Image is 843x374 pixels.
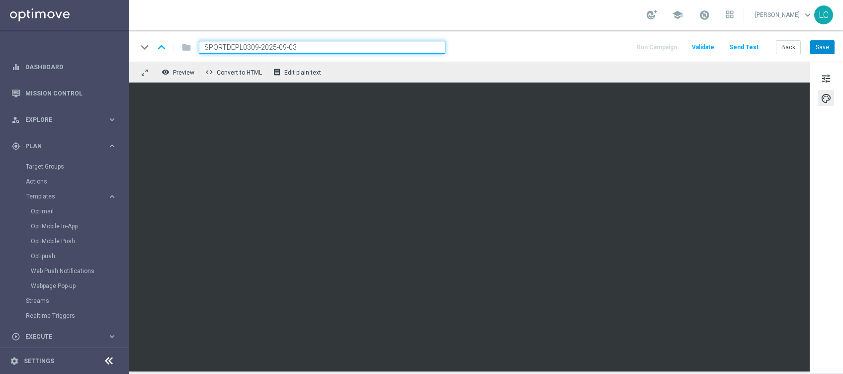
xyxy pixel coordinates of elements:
i: person_search [11,115,20,124]
div: Optimail [31,204,128,219]
a: Realtime Triggers [26,312,103,320]
span: Plan [25,143,107,149]
i: play_circle_outline [11,332,20,341]
span: Explore [25,117,107,123]
button: Back [776,40,801,54]
a: Dashboard [25,54,117,80]
a: [PERSON_NAME]keyboard_arrow_down [754,7,814,22]
a: Optimail [31,207,103,215]
a: OptiMobile Push [31,237,103,245]
button: palette [818,90,834,106]
div: Plan [11,142,107,151]
button: Save [810,40,835,54]
span: tune [821,72,832,85]
button: person_search Explore keyboard_arrow_right [11,116,117,124]
span: Preview [173,69,194,76]
button: tune [818,70,834,86]
div: LC [814,5,833,24]
div: Mission Control [11,80,117,106]
span: Execute [25,334,107,340]
button: Send Test [728,41,760,54]
i: keyboard_arrow_up [154,40,169,55]
a: OptiMobile In-App [31,222,103,230]
button: Templates keyboard_arrow_right [26,192,117,200]
button: remove_red_eye Preview [159,66,199,79]
div: Templates [26,193,107,199]
button: Mission Control [11,90,117,97]
button: play_circle_outline Execute keyboard_arrow_right [11,333,117,341]
div: Actions [26,174,128,189]
div: Target Groups [26,159,128,174]
i: keyboard_arrow_right [107,192,117,201]
button: equalizer Dashboard [11,63,117,71]
span: palette [821,92,832,105]
div: Execute [11,332,107,341]
i: remove_red_eye [162,68,169,76]
div: Realtime Triggers [26,308,128,323]
div: Optipush [31,249,128,264]
a: Optipush [31,252,103,260]
span: code [205,68,213,76]
div: Templates [26,189,128,293]
span: keyboard_arrow_down [802,9,813,20]
div: Webpage Pop-up [31,279,128,293]
button: Validate [690,41,716,54]
a: Webpage Pop-up [31,282,103,290]
div: Streams [26,293,128,308]
a: Settings [24,358,54,364]
div: Web Push Notifications [31,264,128,279]
div: Dashboard [11,54,117,80]
input: Enter a unique template name [199,41,445,54]
i: keyboard_arrow_right [107,141,117,151]
a: Mission Control [25,80,117,106]
i: settings [10,357,19,366]
a: Target Groups [26,163,103,171]
i: keyboard_arrow_right [107,115,117,124]
a: Web Push Notifications [31,267,103,275]
i: receipt [273,68,281,76]
button: code Convert to HTML [203,66,266,79]
button: receipt Edit plain text [270,66,326,79]
div: Explore [11,115,107,124]
span: Convert to HTML [217,69,262,76]
div: OptiMobile Push [31,234,128,249]
span: school [672,9,683,20]
span: Validate [692,44,714,51]
i: gps_fixed [11,142,20,151]
button: gps_fixed Plan keyboard_arrow_right [11,142,117,150]
div: OptiMobile In-App [31,219,128,234]
a: Actions [26,178,103,186]
span: Templates [26,193,97,199]
i: equalizer [11,63,20,72]
a: Streams [26,297,103,305]
span: Edit plain text [284,69,321,76]
i: keyboard_arrow_right [107,332,117,341]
